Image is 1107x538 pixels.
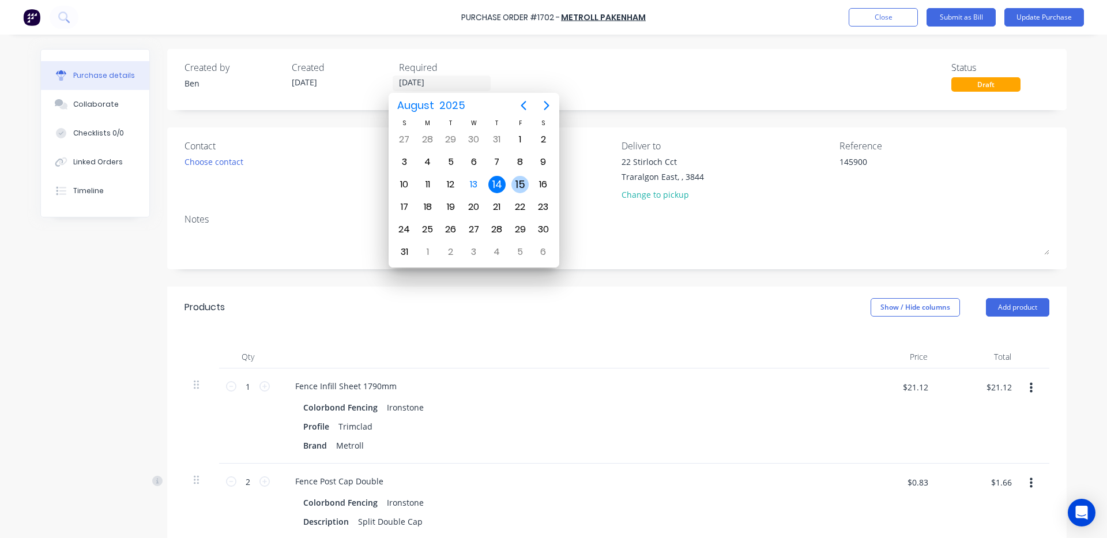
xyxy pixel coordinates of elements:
[393,118,416,128] div: S
[561,12,646,23] a: METROLL PAKENHAM
[951,77,1021,92] div: Draft
[534,131,552,148] div: Saturday, August 2, 2025
[73,157,123,167] div: Linked Orders
[184,212,1049,226] div: Notes
[416,118,439,128] div: M
[511,153,529,171] div: Friday, August 8, 2025
[511,243,529,261] div: Friday, September 5, 2025
[465,176,483,193] div: Today, Wednesday, August 13, 2025
[488,243,506,261] div: Thursday, September 4, 2025
[622,171,704,183] div: Traralgon East, , 3844
[622,139,831,153] div: Deliver to
[937,345,1021,368] div: Total
[871,298,960,317] button: Show / Hide columns
[461,12,560,24] div: Purchase Order #1702 -
[532,118,555,128] div: S
[73,186,104,196] div: Timeline
[488,176,506,193] div: Thursday, August 14, 2025
[303,494,382,511] div: Colorbond Fencing
[465,153,483,171] div: Wednesday, August 6, 2025
[396,176,413,193] div: Sunday, August 10, 2025
[396,153,413,171] div: Sunday, August 3, 2025
[394,95,436,116] span: August
[286,378,406,394] div: Fence Infill Sheet 1790mm
[73,128,124,138] div: Checklists 0/0
[534,243,552,261] div: Saturday, September 6, 2025
[1068,499,1095,526] div: Open Intercom Messenger
[462,118,485,128] div: W
[419,198,436,216] div: Monday, August 18, 2025
[436,95,468,116] span: 2025
[419,176,436,193] div: Monday, August 11, 2025
[219,345,277,368] div: Qty
[511,221,529,238] div: Friday, August 29, 2025
[465,221,483,238] div: Wednesday, August 27, 2025
[488,153,506,171] div: Thursday, August 7, 2025
[1004,8,1084,27] button: Update Purchase
[387,399,424,416] div: Ironstone
[951,61,1049,74] div: Status
[511,131,529,148] div: Friday, August 1, 2025
[512,94,535,117] button: Previous page
[41,119,149,148] button: Checklists 0/0
[534,176,552,193] div: Saturday, August 16, 2025
[396,131,413,148] div: Sunday, July 27, 2025
[419,243,436,261] div: Monday, September 1, 2025
[399,61,497,74] div: Required
[465,198,483,216] div: Wednesday, August 20, 2025
[390,95,472,116] button: August2025
[419,131,436,148] div: Monday, July 28, 2025
[396,243,413,261] div: Sunday, August 31, 2025
[488,198,506,216] div: Thursday, August 21, 2025
[387,494,424,511] div: Ironstone
[849,8,918,27] button: Close
[442,153,460,171] div: Tuesday, August 5, 2025
[23,9,40,26] img: Factory
[299,437,332,454] div: Brand
[485,118,509,128] div: T
[442,243,460,261] div: Tuesday, September 2, 2025
[286,473,393,490] div: Fence Post Cap Double
[442,198,460,216] div: Tuesday, August 19, 2025
[853,345,937,368] div: Price
[184,139,394,153] div: Contact
[534,198,552,216] div: Saturday, August 23, 2025
[465,131,483,148] div: Wednesday, July 30, 2025
[184,156,243,168] div: Choose contact
[442,176,460,193] div: Tuesday, August 12, 2025
[41,90,149,119] button: Collaborate
[465,243,483,261] div: Wednesday, September 3, 2025
[488,131,506,148] div: Thursday, July 31, 2025
[442,221,460,238] div: Tuesday, August 26, 2025
[299,513,353,530] div: Description
[292,61,390,74] div: Created
[534,153,552,171] div: Saturday, August 9, 2025
[534,221,552,238] div: Saturday, August 30, 2025
[986,298,1049,317] button: Add product
[332,437,368,454] div: Metroll
[73,99,119,110] div: Collaborate
[622,156,704,168] div: 22 Stirloch Cct
[396,221,413,238] div: Sunday, August 24, 2025
[334,418,377,435] div: Trimclad
[184,77,283,89] div: Ben
[535,94,558,117] button: Next page
[839,156,984,182] textarea: 145900
[442,131,460,148] div: Tuesday, July 29, 2025
[488,221,506,238] div: Thursday, August 28, 2025
[927,8,996,27] button: Submit as Bill
[511,198,529,216] div: Friday, August 22, 2025
[184,300,225,314] div: Products
[509,118,532,128] div: F
[41,61,149,90] button: Purchase details
[396,198,413,216] div: Sunday, August 17, 2025
[303,399,382,416] div: Colorbond Fencing
[353,513,427,530] div: Split Double Cap
[299,418,334,435] div: Profile
[622,189,704,201] div: Change to pickup
[439,118,462,128] div: T
[41,176,149,205] button: Timeline
[511,176,529,193] div: Friday, August 15, 2025
[839,139,1049,153] div: Reference
[41,148,149,176] button: Linked Orders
